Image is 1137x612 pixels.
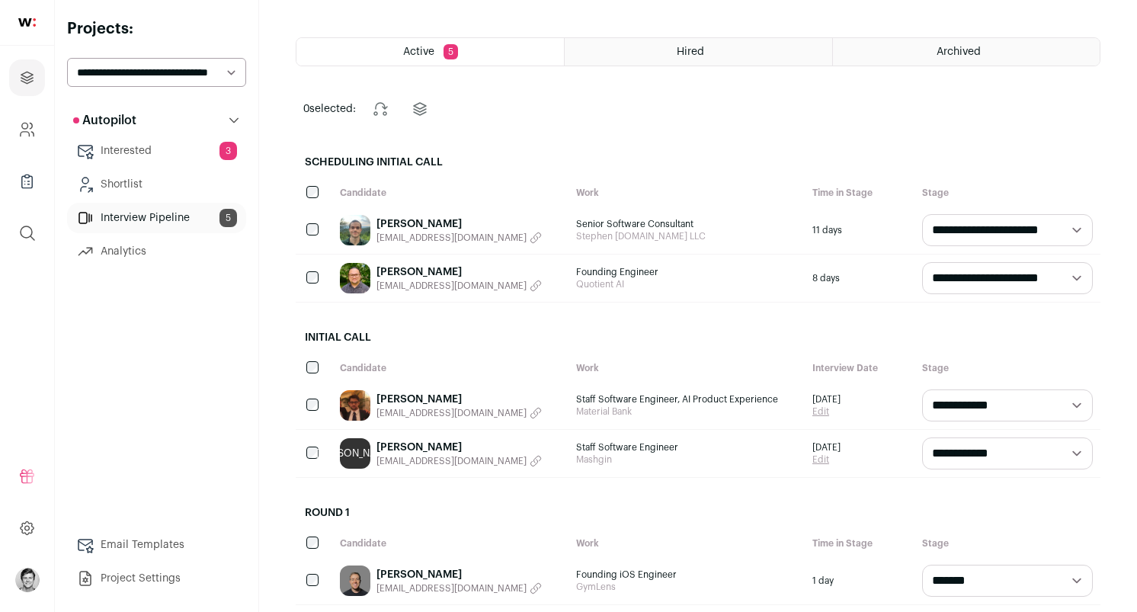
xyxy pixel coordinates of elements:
span: Founding Engineer [576,266,797,278]
img: 9eed3611e62ed4d182b73ec2827cff0edcc34317f5e5b05e0bc7b23d32a90e95.jpg [340,390,370,421]
span: Staff Software Engineer [576,441,797,453]
div: Candidate [332,354,568,382]
img: e0032b3bc49eb23337bd61d75e371bed27d1c41f015db03e6b728be17f28e08d.jpg [340,263,370,293]
span: 3 [219,142,237,160]
a: Interested3 [67,136,246,166]
a: Projects [9,59,45,96]
a: [PERSON_NAME] [376,440,542,455]
span: [DATE] [812,441,841,453]
div: Candidate [332,530,568,557]
span: [DATE] [812,393,841,405]
div: Work [568,179,805,207]
div: Stage [914,530,1100,557]
span: Material Bank [576,405,797,418]
span: [EMAIL_ADDRESS][DOMAIN_NAME] [376,280,527,292]
div: Stage [914,179,1100,207]
span: Mashgin [576,453,797,466]
button: Change stage [362,91,399,127]
span: [EMAIL_ADDRESS][DOMAIN_NAME] [376,582,527,594]
span: [EMAIL_ADDRESS][DOMAIN_NAME] [376,232,527,244]
h2: Round 1 [296,496,1100,530]
span: GymLens [576,581,797,593]
img: 606302-medium_jpg [15,568,40,592]
a: Interview Pipeline5 [67,203,246,233]
a: Edit [812,405,841,418]
a: Hired [565,38,831,66]
div: 1 day [805,557,914,604]
img: 53751fc1429b1e235fee67cfae7ca6062387ef966fd1e91bb03eaf571b8dfbdc [340,215,370,245]
button: [EMAIL_ADDRESS][DOMAIN_NAME] [376,582,542,594]
div: 8 days [805,255,914,302]
span: Hired [677,46,704,57]
span: 5 [219,209,237,227]
a: Archived [833,38,1100,66]
a: [PERSON_NAME] [376,264,542,280]
h2: Scheduling Initial Call [296,146,1100,179]
img: wellfound-shorthand-0d5821cbd27db2630d0214b213865d53afaa358527fdda9d0ea32b1df1b89c2c.svg [18,18,36,27]
a: Company and ATS Settings [9,111,45,148]
span: Senior Software Consultant [576,218,797,230]
span: 0 [303,104,309,114]
a: Email Templates [67,530,246,560]
span: Quotient AI [576,278,797,290]
p: Autopilot [73,111,136,130]
span: [EMAIL_ADDRESS][DOMAIN_NAME] [376,455,527,467]
div: Candidate [332,179,568,207]
a: [PERSON_NAME] [376,567,542,582]
a: [PERSON_NAME] [376,392,542,407]
h2: Projects: [67,18,246,40]
a: Edit [812,453,841,466]
span: Staff Software Engineer, AI Product Experience [576,393,797,405]
img: 7e7e45e50d914c7e1a614f49edf34b3eff001f4a7eba0f7012b9f243a0c43864.jpg [340,566,370,596]
span: Active [403,46,434,57]
button: [EMAIL_ADDRESS][DOMAIN_NAME] [376,232,542,244]
h2: Initial Call [296,321,1100,354]
span: Stephen [DOMAIN_NAME] LLC [576,230,797,242]
div: Stage [914,354,1100,382]
a: [PERSON_NAME] [376,216,542,232]
button: Autopilot [67,105,246,136]
button: [EMAIL_ADDRESS][DOMAIN_NAME] [376,455,542,467]
a: Analytics [67,236,246,267]
span: [EMAIL_ADDRESS][DOMAIN_NAME] [376,407,527,419]
a: [PERSON_NAME] [340,438,370,469]
button: [EMAIL_ADDRESS][DOMAIN_NAME] [376,407,542,419]
a: Shortlist [67,169,246,200]
button: [EMAIL_ADDRESS][DOMAIN_NAME] [376,280,542,292]
span: Archived [937,46,981,57]
span: Founding iOS Engineer [576,569,797,581]
button: Open dropdown [15,568,40,592]
div: Time in Stage [805,530,914,557]
div: 11 days [805,207,914,254]
span: selected: [303,101,356,117]
a: Project Settings [67,563,246,594]
a: Company Lists [9,163,45,200]
div: Time in Stage [805,179,914,207]
div: Interview Date [805,354,914,382]
div: Work [568,530,805,557]
div: Work [568,354,805,382]
span: 5 [444,44,458,59]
